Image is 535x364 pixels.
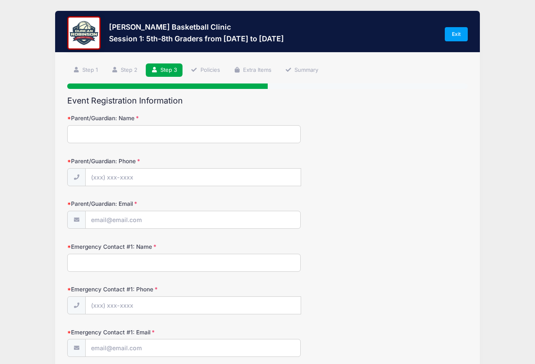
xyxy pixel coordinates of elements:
[67,328,201,336] label: Emergency Contact #1: Email
[85,296,301,314] input: (xxx) xxx-xxxx
[67,96,468,106] h2: Event Registration Information
[185,63,226,77] a: Policies
[67,63,103,77] a: Step 1
[109,23,284,31] h3: [PERSON_NAME] Basketball Clinic
[85,211,301,229] input: email@email.com
[67,285,201,293] label: Emergency Contact #1: Phone
[67,157,201,165] label: Parent/Guardian: Phone
[67,243,201,251] label: Emergency Contact #1: Name
[279,63,324,77] a: Summary
[85,339,301,357] input: email@email.com
[106,63,143,77] a: Step 2
[67,114,201,122] label: Parent/Guardian: Name
[109,34,284,43] h3: Session 1: 5th-8th Graders from [DATE] to [DATE]
[228,63,277,77] a: Extra Items
[67,200,201,208] label: Parent/Guardian: Email
[85,168,301,186] input: (xxx) xxx-xxxx
[146,63,183,77] a: Step 3
[445,27,468,41] a: Exit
